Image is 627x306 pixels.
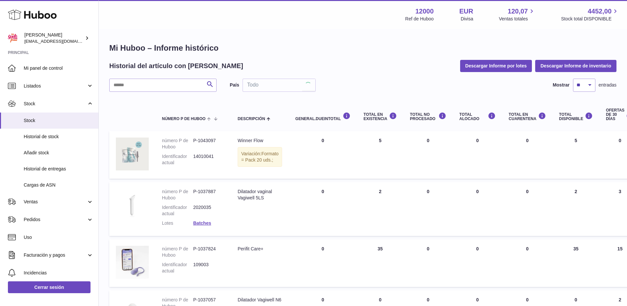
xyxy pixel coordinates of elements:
strong: 12000 [415,7,434,16]
div: Perifit Care+ [238,246,282,252]
td: 35 [553,239,599,287]
span: Stock [24,117,93,124]
div: general.dueInTotal [295,112,350,121]
span: Listados [24,83,87,89]
span: [EMAIL_ADDRESS][DOMAIN_NAME] [24,38,97,44]
dd: 14010041 [193,153,224,166]
span: Facturación y pagos [24,252,87,258]
span: 0 [526,246,529,251]
dd: P-1037824 [193,246,224,258]
dd: 109003 [193,262,224,274]
dt: número P de Huboo [162,138,193,150]
span: entradas [599,82,616,88]
button: Descargar Informe por lotes [460,60,532,72]
div: Dilatador Vagiwell N6 [238,297,282,303]
div: Dilatador vaginal Vagiwell 5LS [238,189,282,201]
span: 0 [526,138,529,143]
a: Batches [193,220,211,226]
div: Total NO PROCESADO [410,112,446,121]
span: Incidencias [24,270,93,276]
span: Stock total DISPONIBLE [561,16,619,22]
div: Divisa [461,16,473,22]
strong: EUR [459,7,473,16]
div: Ref de Huboo [405,16,433,22]
img: product image [116,246,149,279]
td: 0 [404,182,453,236]
span: Uso [24,234,93,241]
dd: 2020035 [193,204,224,217]
h1: Mi Huboo – Informe histórico [109,43,616,53]
span: Historial de stock [24,134,93,140]
td: 0 [453,239,502,287]
span: Añadir stock [24,150,93,156]
label: Mostrar [553,82,569,88]
span: Stock [24,101,87,107]
img: product image [116,138,149,170]
span: Ventas [24,199,87,205]
div: Winner Flow [238,138,282,144]
td: 35 [357,239,404,287]
div: Total ALOCADO [459,112,496,121]
dd: P-1037887 [193,189,224,201]
span: Cargas de ASN [24,182,93,188]
div: Total DISPONIBLE [559,112,593,121]
td: 0 [289,131,357,179]
td: 5 [357,131,404,179]
td: 0 [453,182,502,236]
img: mar@ensuelofirme.com [8,33,18,43]
span: Pedidos [24,217,87,223]
dt: número P de Huboo [162,189,193,201]
span: Historial de entregas [24,166,93,172]
a: 120,07 Ventas totales [499,7,536,22]
td: 2 [553,182,599,236]
span: 4452,00 [588,7,612,16]
dd: P-1043097 [193,138,224,150]
dt: Lotes [162,220,193,226]
img: product image [116,189,149,221]
span: Formato = Pack 20 uds.; [241,151,278,163]
label: País [230,82,239,88]
td: 2 [357,182,404,236]
td: 0 [404,239,453,287]
span: 0 [526,189,529,194]
dt: número P de Huboo [162,246,193,258]
span: Descripción [238,117,265,121]
div: Total en CUARENTENA [509,112,546,121]
span: número P de Huboo [162,117,205,121]
dt: Identificador actual [162,204,193,217]
span: 0 [526,297,529,302]
div: Total en EXISTENCIA [364,112,397,121]
span: Mi panel de control [24,65,93,71]
div: [PERSON_NAME] [24,32,84,44]
dt: Identificador actual [162,262,193,274]
td: 0 [404,131,453,179]
a: Cerrar sesión [8,281,91,293]
span: Ventas totales [499,16,536,22]
div: Variación: [238,147,282,167]
td: 0 [289,239,357,287]
td: 0 [289,182,357,236]
td: 0 [453,131,502,179]
dt: Identificador actual [162,153,193,166]
h2: Historial del artículo con [PERSON_NAME] [109,62,243,70]
a: 4452,00 Stock total DISPONIBLE [561,7,619,22]
button: Descargar Informe de inventario [535,60,616,72]
span: 120,07 [508,7,528,16]
td: 5 [553,131,599,179]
